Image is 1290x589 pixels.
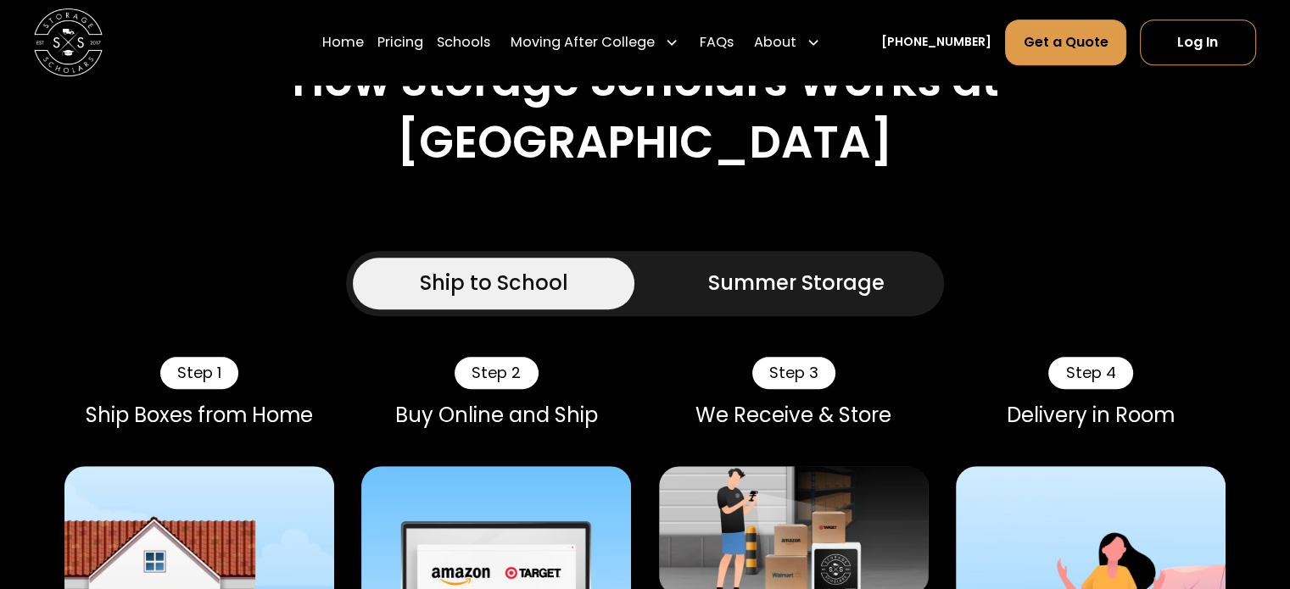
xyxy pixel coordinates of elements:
[708,268,885,298] div: Summer Storage
[397,116,893,169] h2: [GEOGRAPHIC_DATA]
[322,19,364,66] a: Home
[881,34,991,52] a: [PHONE_NUMBER]
[754,32,796,53] div: About
[160,357,238,389] div: Step 1
[752,357,835,389] div: Step 3
[1048,357,1132,389] div: Step 4
[377,19,423,66] a: Pricing
[659,403,929,427] div: We Receive & Store
[747,19,827,66] div: About
[361,403,631,427] div: Buy Online and Ship
[1140,19,1256,65] a: Log In
[437,19,490,66] a: Schools
[292,54,999,108] h2: How Storage Scholars Works at
[956,403,1226,427] div: Delivery in Room
[64,403,334,427] div: Ship Boxes from Home
[1005,19,1125,65] a: Get a Quote
[420,268,568,298] div: Ship to School
[34,8,103,77] img: Storage Scholars main logo
[455,357,538,389] div: Step 2
[511,32,655,53] div: Moving After College
[504,19,685,66] div: Moving After College
[699,19,733,66] a: FAQs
